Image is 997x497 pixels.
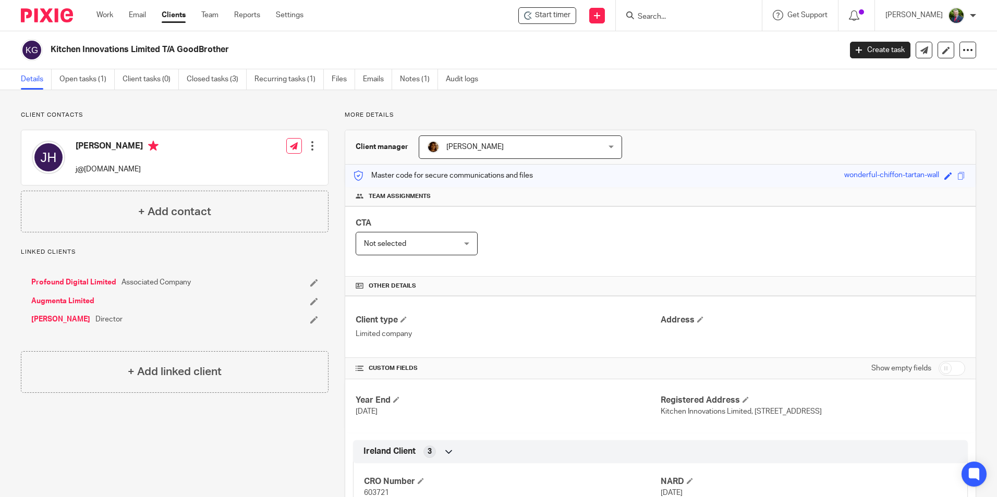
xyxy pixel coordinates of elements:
[162,10,186,20] a: Clients
[96,10,113,20] a: Work
[871,363,931,374] label: Show empty fields
[400,69,438,90] a: Notes (1)
[276,10,303,20] a: Settings
[201,10,218,20] a: Team
[356,408,378,415] span: [DATE]
[356,395,660,406] h4: Year End
[850,42,910,58] a: Create task
[948,7,965,24] img: download.png
[21,69,52,90] a: Details
[31,296,94,306] a: Augmenta Limited
[95,314,123,325] span: Director
[364,476,660,487] h4: CRO Number
[428,446,432,457] span: 3
[31,277,116,288] a: Profound Digital Limited
[661,395,965,406] h4: Registered Address
[363,69,392,90] a: Emails
[661,315,965,326] h4: Address
[844,170,939,182] div: wonderful-chiffon-tartan-wall
[885,10,943,20] p: [PERSON_NAME]
[446,143,504,151] span: [PERSON_NAME]
[356,142,408,152] h3: Client manager
[21,8,73,22] img: Pixie
[787,11,828,19] span: Get Support
[76,164,159,175] p: j@[DOMAIN_NAME]
[51,44,677,55] h2: Kitchen Innovations Limited T/A GoodBrother
[363,446,416,457] span: Ireland Client
[356,364,660,372] h4: CUSTOM FIELDS
[32,141,65,174] img: svg%3E
[21,111,329,119] p: Client contacts
[535,10,570,21] span: Start timer
[369,192,431,201] span: Team assignments
[661,408,822,415] span: Kitchen Innovations Limited, [STREET_ADDRESS]
[187,69,247,90] a: Closed tasks (3)
[364,489,389,496] span: 603721
[353,170,533,181] p: Master code for secure communications and files
[364,240,406,247] span: Not selected
[128,364,222,380] h4: + Add linked client
[345,111,976,119] p: More details
[76,141,159,154] h4: [PERSON_NAME]
[31,314,90,325] a: [PERSON_NAME]
[332,69,355,90] a: Files
[369,282,416,290] span: Other details
[661,476,957,487] h4: NARD
[356,329,660,339] p: Limited company
[234,10,260,20] a: Reports
[356,315,660,326] h4: Client type
[123,69,179,90] a: Client tasks (0)
[446,69,486,90] a: Audit logs
[254,69,324,90] a: Recurring tasks (1)
[138,204,211,220] h4: + Add contact
[21,39,43,61] img: svg%3E
[518,7,576,24] div: Kitchen Innovations Limited T/A GoodBrother
[59,69,115,90] a: Open tasks (1)
[427,141,440,153] img: Arvinder.jpeg
[661,489,683,496] span: [DATE]
[148,141,159,151] i: Primary
[121,277,191,288] span: Associated Company
[129,10,146,20] a: Email
[21,248,329,256] p: Linked clients
[356,219,371,227] span: CTA
[637,13,731,22] input: Search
